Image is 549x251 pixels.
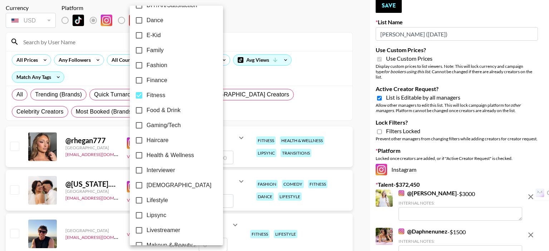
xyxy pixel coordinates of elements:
[147,91,165,100] span: Fitness
[147,226,180,235] span: Livestreamer
[147,121,181,130] span: Gaming/Tech
[147,31,161,40] span: E-Kid
[147,151,194,160] span: Health & Wellness
[147,181,212,190] span: [DEMOGRAPHIC_DATA]
[147,106,180,115] span: Food & Drink
[147,166,175,175] span: Interviewer
[147,46,164,55] span: Family
[147,211,166,220] span: Lipsync
[147,136,169,145] span: Haircare
[147,61,167,70] span: Fashion
[147,76,167,85] span: Finance
[147,16,163,25] span: Dance
[147,196,168,205] span: Lifestyle
[147,241,193,250] span: Makeup & Beauty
